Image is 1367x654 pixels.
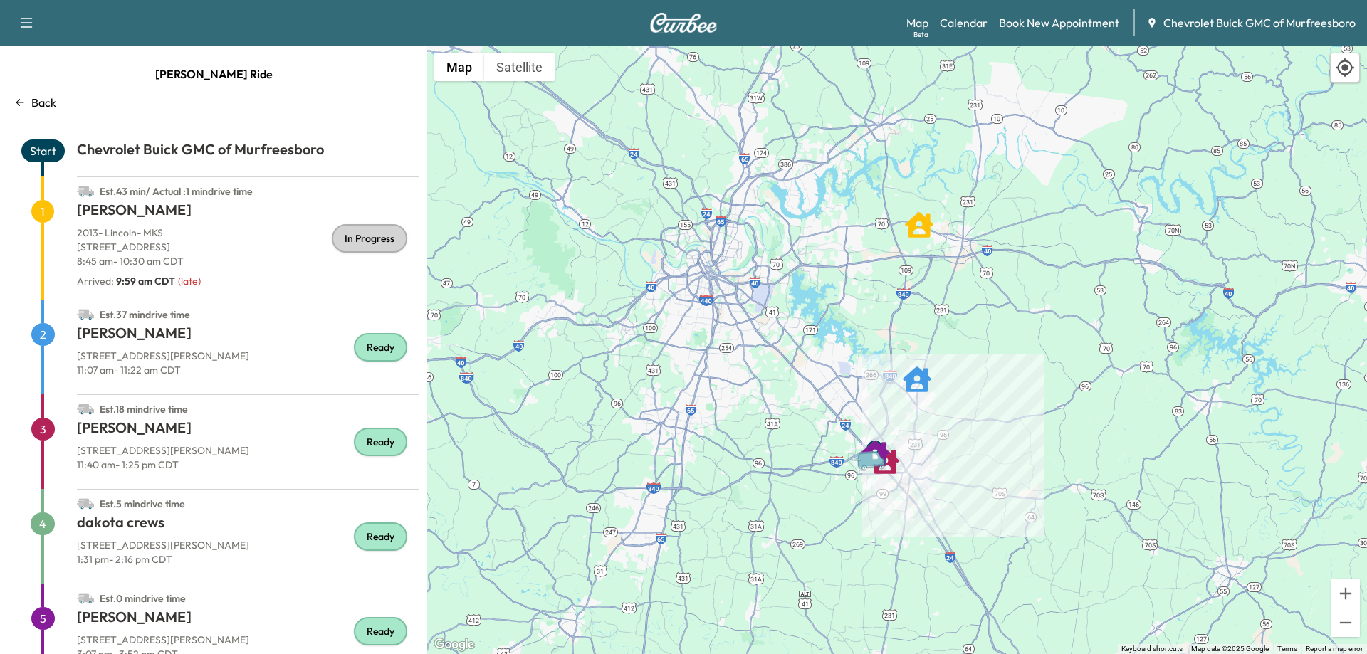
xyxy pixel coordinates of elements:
[100,497,185,510] span: Est. 5 min drive time
[77,363,419,377] p: 11:07 am - 11:22 am CDT
[332,224,407,253] div: In Progress
[100,185,253,198] span: Est. 43 min / Actual : 1 min drive time
[77,200,419,226] h1: [PERSON_NAME]
[116,275,175,288] span: 9:59 am CDT
[77,552,419,566] p: 1:31 pm - 2:16 pm CDT
[861,432,889,460] gmp-advanced-marker: Harry Watkins
[1191,645,1269,653] span: Map data ©2025 Google
[354,428,407,456] div: Ready
[100,592,186,605] span: Est. 0 min drive time
[1331,608,1360,637] button: Zoom out
[100,308,190,321] span: Est. 37 min drive time
[484,53,555,81] button: Show satellite imagery
[905,204,933,232] gmp-advanced-marker: Lewis Whitener
[1306,645,1363,653] a: Report a map error
[31,94,56,111] p: Back
[77,512,419,538] h1: dakota crews
[1331,579,1360,608] button: Zoom in
[1330,53,1360,83] div: Recenter map
[77,538,419,552] p: [STREET_ADDRESS][PERSON_NAME]
[850,436,900,460] gmp-advanced-marker: Van
[77,607,419,633] h1: [PERSON_NAME]
[906,14,928,31] a: MapBeta
[649,13,718,33] img: Curbee Logo
[77,349,419,363] p: [STREET_ADDRESS][PERSON_NAME]
[354,333,407,362] div: Ready
[77,323,419,349] h1: [PERSON_NAME]
[77,443,419,458] p: [STREET_ADDRESS][PERSON_NAME]
[77,254,419,268] p: 8:45 am - 10:30 am CDT
[77,633,419,647] p: [STREET_ADDRESS][PERSON_NAME]
[1277,645,1297,653] a: Terms (opens in new tab)
[31,512,55,535] span: 4
[354,522,407,551] div: Ready
[21,139,65,162] span: Start
[31,323,55,346] span: 2
[77,458,419,472] p: 11:40 am - 1:25 pm CDT
[178,275,201,288] span: ( late )
[999,14,1119,31] a: Book New Appointment
[1121,644,1183,654] button: Keyboard shortcuts
[913,29,928,40] div: Beta
[434,53,484,81] button: Show street map
[431,635,478,654] a: Open this area in Google Maps (opens a new window)
[940,14,988,31] a: Calendar
[77,240,419,254] p: [STREET_ADDRESS]
[354,617,407,645] div: Ready
[77,226,419,240] p: 2013 - Lincoln - MKS
[100,403,188,416] span: Est. 18 min drive time
[1163,14,1356,31] span: Chevrolet Buick GMC of Murfreesboro
[31,607,55,630] span: 5
[31,418,55,441] span: 3
[903,358,931,386] gmp-advanced-marker: lindsey parker
[31,200,54,223] span: 1
[861,431,889,460] gmp-advanced-marker: End Point
[431,635,478,654] img: Google
[77,274,175,288] p: Arrived :
[77,418,419,443] h1: [PERSON_NAME]
[77,139,419,165] h1: Chevrolet Buick GMC of Murfreesboro
[155,60,273,88] span: [PERSON_NAME] Ride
